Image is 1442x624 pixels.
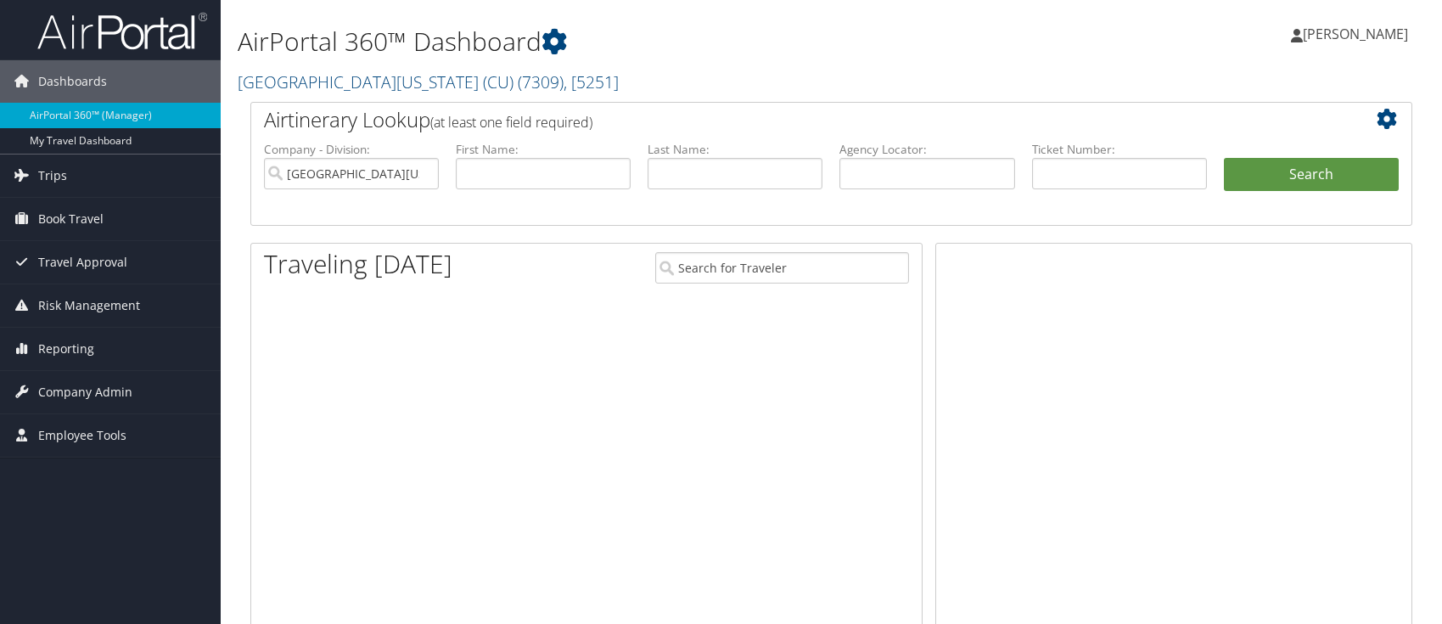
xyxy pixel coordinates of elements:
[264,105,1302,134] h2: Airtinerary Lookup
[1291,8,1425,59] a: [PERSON_NAME]
[238,70,619,93] a: [GEOGRAPHIC_DATA][US_STATE] (CU)
[38,60,107,103] span: Dashboards
[655,252,909,284] input: Search for Traveler
[648,141,822,158] label: Last Name:
[38,155,67,197] span: Trips
[264,246,452,282] h1: Traveling [DATE]
[1224,158,1399,192] button: Search
[1032,141,1207,158] label: Ticket Number:
[1303,25,1408,43] span: [PERSON_NAME]
[38,371,132,413] span: Company Admin
[38,198,104,240] span: Book Travel
[564,70,619,93] span: , [ 5251 ]
[38,241,127,284] span: Travel Approval
[37,11,207,51] img: airportal-logo.png
[38,328,94,370] span: Reporting
[264,141,439,158] label: Company - Division:
[38,414,126,457] span: Employee Tools
[430,113,592,132] span: (at least one field required)
[518,70,564,93] span: ( 7309 )
[38,284,140,327] span: Risk Management
[839,141,1014,158] label: Agency Locator:
[238,24,1030,59] h1: AirPortal 360™ Dashboard
[456,141,631,158] label: First Name:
